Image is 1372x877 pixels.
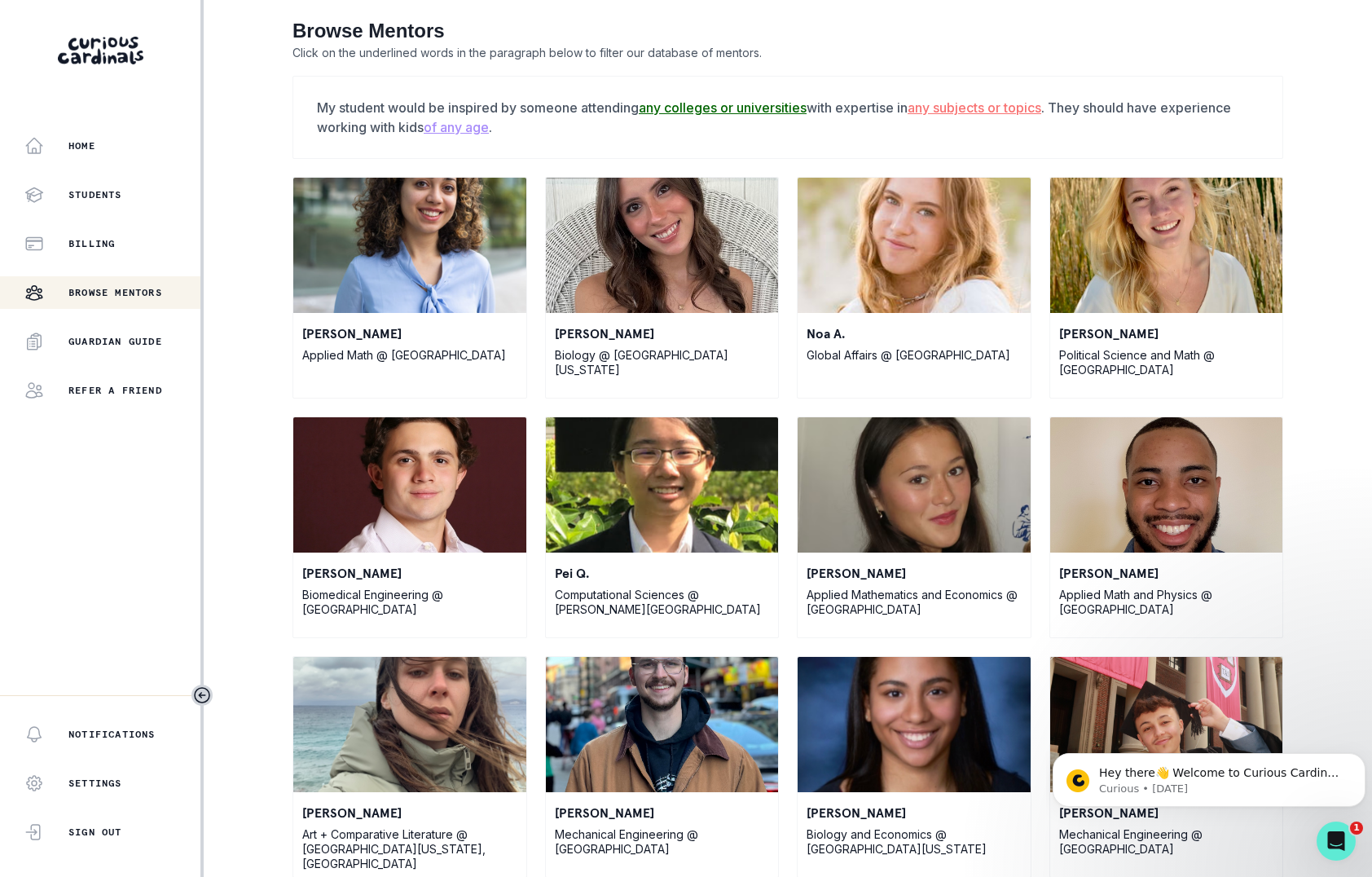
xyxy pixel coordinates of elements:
[555,803,770,822] p: [PERSON_NAME]
[68,826,122,839] p: Sign Out
[68,139,95,152] p: Home
[908,99,1041,116] u: any subjects or topics
[68,728,156,741] p: Notifications
[1046,719,1372,833] iframe: Intercom notifications message
[1350,822,1363,835] span: 1
[191,685,213,706] button: Toggle sidebar
[807,588,1022,617] p: Applied Mathematics and Economics @ [GEOGRAPHIC_DATA]
[807,803,1022,822] p: [PERSON_NAME]
[68,237,115,250] p: Billing
[293,178,526,313] img: Victoria D.'s profile photo
[58,37,143,64] img: Curious Cardinals Logo
[807,324,1022,343] p: Noa A.
[555,588,770,617] p: Computational Sciences @ [PERSON_NAME][GEOGRAPHIC_DATA]
[1317,822,1356,861] iframe: Intercom live chat
[807,563,1022,583] p: [PERSON_NAME]
[545,416,780,638] a: Pei Q.'s profile photoPei Q.Computational Sciences @ [PERSON_NAME][GEOGRAPHIC_DATA]
[292,20,1283,43] h2: Browse Mentors
[639,99,807,116] u: any colleges or universities
[302,588,517,617] p: Biomedical Engineering @ [GEOGRAPHIC_DATA]
[797,416,1031,638] a: Senna R.'s profile photo[PERSON_NAME]Applied Mathematics and Economics @ [GEOGRAPHIC_DATA]
[1050,657,1283,792] img: Adrian B.'s profile photo
[68,188,122,201] p: Students
[1059,827,1274,857] p: Mechanical Engineering @ [GEOGRAPHIC_DATA]
[1049,177,1284,399] a: Phoebe D.'s profile photo[PERSON_NAME]Political Science and Math @ [GEOGRAPHIC_DATA]
[293,417,526,553] img: Mark D.'s profile photo
[798,178,1031,313] img: Noa A.'s profile photo
[317,98,1259,137] p: My student would be inspired by someone attending with expertise in . They should have experience...
[302,803,517,822] p: [PERSON_NAME]
[555,324,770,343] p: [PERSON_NAME]
[797,177,1031,399] a: Noa A.'s profile photoNoa A.Global Affairs @ [GEOGRAPHIC_DATA]
[1050,178,1283,313] img: Phoebe D.'s profile photo
[798,417,1031,553] img: Senna R.'s profile photo
[807,348,1022,363] p: Global Affairs @ [GEOGRAPHIC_DATA]
[424,119,489,135] u: of any age
[555,827,770,857] p: Mechanical Engineering @ [GEOGRAPHIC_DATA]
[546,417,779,553] img: Pei Q.'s profile photo
[798,657,1031,792] img: Anna A.'s profile photo
[545,177,780,399] a: Jenna G.'s profile photo[PERSON_NAME]Biology @ [GEOGRAPHIC_DATA][US_STATE]
[1059,348,1274,377] p: Political Science and Math @ [GEOGRAPHIC_DATA]
[1059,563,1274,583] p: [PERSON_NAME]
[1049,416,1284,638] a: David H.'s profile photo[PERSON_NAME]Applied Math and Physics @ [GEOGRAPHIC_DATA]
[1059,588,1274,617] p: Applied Math and Physics @ [GEOGRAPHIC_DATA]
[546,178,779,313] img: Jenna G.'s profile photo
[555,348,770,377] p: Biology @ [GEOGRAPHIC_DATA][US_STATE]
[68,286,162,299] p: Browse Mentors
[292,177,527,399] a: Victoria D.'s profile photo[PERSON_NAME]Applied Math @ [GEOGRAPHIC_DATA]
[68,384,162,397] p: Refer a friend
[302,348,517,363] p: Applied Math @ [GEOGRAPHIC_DATA]
[302,827,517,871] p: Art + Comparative Literature @ [GEOGRAPHIC_DATA][US_STATE], [GEOGRAPHIC_DATA]
[68,335,162,348] p: Guardian Guide
[555,563,770,583] p: Pei Q.
[1059,324,1274,343] p: [PERSON_NAME]
[292,416,527,638] a: Mark D.'s profile photo[PERSON_NAME]Biomedical Engineering @ [GEOGRAPHIC_DATA]
[302,563,517,583] p: [PERSON_NAME]
[293,657,526,792] img: Elya A.'s profile photo
[68,777,122,790] p: Settings
[302,324,517,343] p: [PERSON_NAME]
[292,43,1283,63] p: Click on the underlined words in the paragraph below to filter our database of mentors.
[807,827,1022,857] p: Biology and Economics @ [GEOGRAPHIC_DATA][US_STATE]
[1050,417,1283,553] img: David H.'s profile photo
[546,657,779,792] img: Dylan S.'s profile photo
